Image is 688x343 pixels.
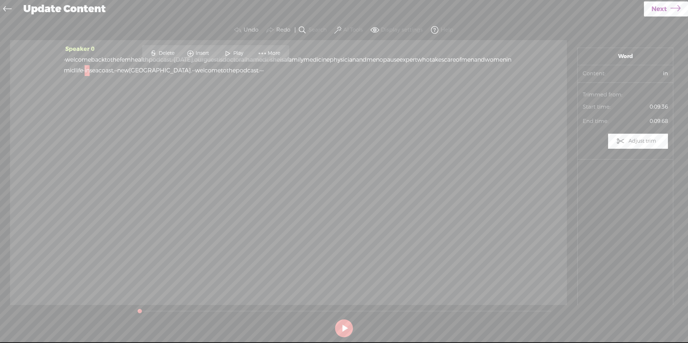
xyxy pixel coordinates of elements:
[268,50,282,57] span: More
[367,54,400,65] span: menopause
[356,54,367,65] span: and
[192,65,193,76] span: ·
[485,54,506,65] span: women
[429,23,457,37] button: Help
[116,65,117,76] span: ·
[369,23,426,37] button: Display settings
[461,54,474,65] span: men
[117,65,129,76] span: new
[614,102,668,113] span: 0:09.36
[244,27,258,34] label: Undo
[159,50,176,57] span: Delete
[287,54,304,65] span: family
[232,23,262,37] button: Undo
[195,65,221,76] span: welcome
[64,54,65,65] span: ·
[129,65,192,76] span: [GEOGRAPHIC_DATA].
[304,54,330,65] span: medicine
[65,54,91,65] span: welcome
[284,54,287,65] span: a
[193,65,195,76] span: ·
[333,23,366,37] button: AI Tools
[91,54,105,65] span: back
[64,65,83,76] span: midlife
[400,54,417,65] span: expert
[114,65,116,76] span: ·
[506,54,511,65] span: in
[280,54,284,65] span: is
[629,134,656,148] label: Adjust trim
[270,54,280,65] span: she
[444,54,456,65] span: care
[90,65,114,76] span: seacoast,
[226,65,236,76] span: the
[583,70,614,77] span: Content:
[85,65,90,76] span: in
[110,54,120,65] span: the
[276,27,290,34] label: Redo
[262,65,264,76] span: ·
[330,54,356,65] span: physician
[583,104,614,111] span: Start time:
[456,54,461,65] span: of
[583,91,668,99] span: Trimmed from:
[221,65,226,76] span: to
[614,70,668,77] span: in
[297,23,330,37] button: Search
[614,116,668,127] span: 0:09.68
[261,65,262,76] span: ·
[269,54,270,65] span: ·
[264,23,293,37] button: Redo
[343,27,363,34] label: AI Tools
[148,47,159,60] span: S
[64,45,95,53] span: Speaker 0
[474,54,485,65] span: and
[236,65,259,76] span: podcast.
[105,54,110,65] span: to
[309,27,327,34] label: Search
[583,53,668,60] span: Word
[83,65,85,76] span: ·
[417,54,430,65] span: who
[441,27,453,34] label: Help
[430,54,444,65] span: takes
[381,27,423,34] label: Display settings
[259,65,261,76] span: ·
[233,50,245,57] span: Play
[608,134,668,149] button: Adjust trim
[131,54,149,65] span: health
[583,118,614,125] span: End time:
[120,54,131,65] span: fem
[196,50,211,57] span: Insert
